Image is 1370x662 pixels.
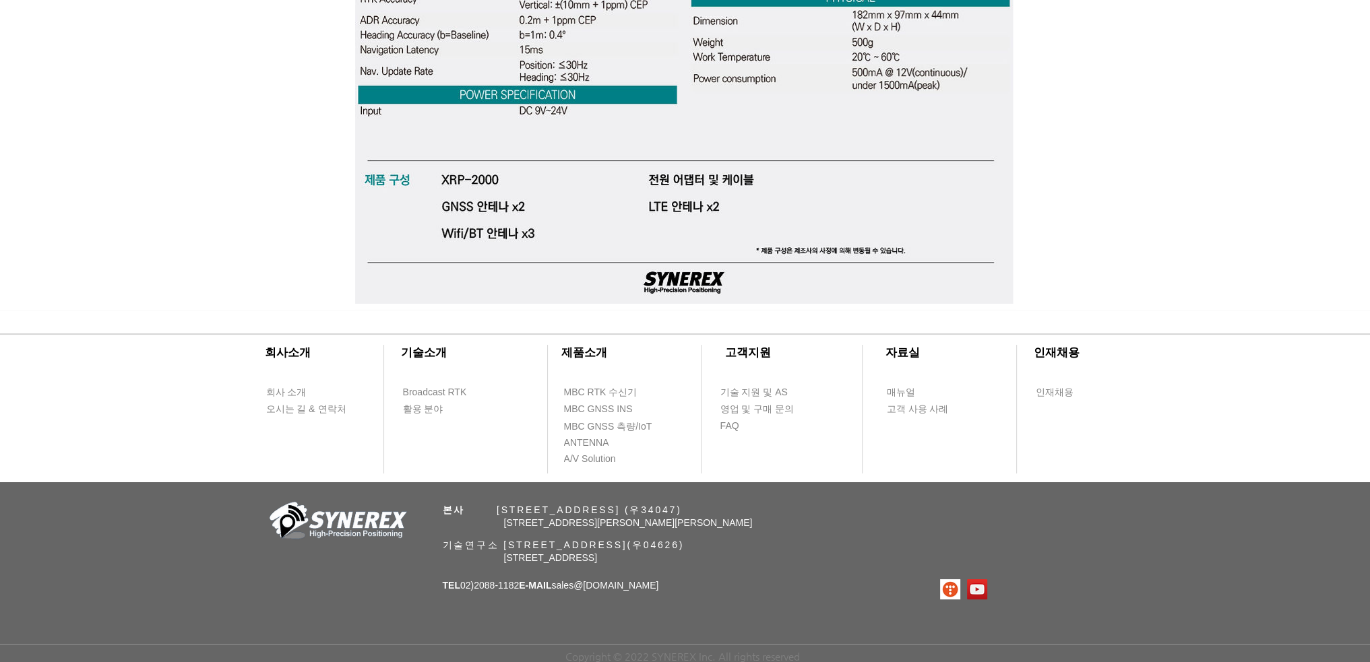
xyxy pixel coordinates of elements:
ul: SNS 모음 [940,579,987,599]
a: 매뉴얼 [886,384,964,401]
span: 기술 지원 및 AS [720,386,788,399]
span: 매뉴얼 [887,386,915,399]
span: [STREET_ADDRESS] [504,552,597,563]
img: 유튜브 사회 아이콘 [967,579,987,599]
span: ​인재채용 [1034,346,1080,359]
a: MBC RTK 수신기 [563,384,664,401]
img: 회사_로고-removebg-preview.png [262,500,410,544]
span: 고객 사용 사례 [887,403,949,416]
span: MBC RTK 수신기 [564,386,637,399]
span: MBC GNSS INS [564,403,633,416]
a: ANTENNA [563,434,641,451]
span: E-MAIL [519,580,551,591]
span: 02)2088-1182 sales [443,580,659,591]
a: FAQ [720,418,797,434]
img: 티스토리로고 [940,579,960,599]
a: 고객 사용 사례 [886,401,964,418]
span: [STREET_ADDRESS][PERSON_NAME][PERSON_NAME] [504,517,753,528]
a: 기술 지원 및 AS [720,384,821,401]
span: 기술연구소 [STREET_ADDRESS](우04626) [443,539,685,550]
span: ​ [STREET_ADDRESS] (우34047) [443,504,682,515]
a: 활용 분야 [402,401,480,418]
a: 회사 소개 [266,384,343,401]
span: 오시는 길 & 연락처 [266,403,346,416]
span: MBC GNSS 측량/IoT [564,420,652,434]
span: ​회사소개 [265,346,311,359]
span: 본사 [443,504,466,515]
span: ​자료실 [885,346,920,359]
span: ​고객지원 [725,346,771,359]
span: A/V Solution [564,453,616,466]
span: TEL [443,580,460,591]
a: 오시는 길 & 연락처 [266,401,356,418]
span: Copyright © 2022 SYNEREX Inc. All rights reserved [565,651,800,662]
span: 영업 및 구매 문의 [720,403,795,416]
a: 인재채용 [1035,384,1099,401]
span: ​제품소개 [561,346,607,359]
a: MBC GNSS INS [563,401,648,418]
span: FAQ [720,420,739,433]
span: 인재채용 [1036,386,1073,399]
span: 활용 분야 [403,403,443,416]
iframe: Wix Chat [1215,604,1370,662]
a: 영업 및 구매 문의 [720,401,797,418]
a: Broadcast RTK [402,384,480,401]
span: ANTENNA [564,436,609,450]
span: 회사 소개 [266,386,307,399]
span: Broadcast RTK [403,386,467,399]
a: @[DOMAIN_NAME] [573,580,658,591]
a: A/V Solution [563,451,641,467]
span: ​기술소개 [401,346,447,359]
a: MBC GNSS 측량/IoT [563,418,681,435]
